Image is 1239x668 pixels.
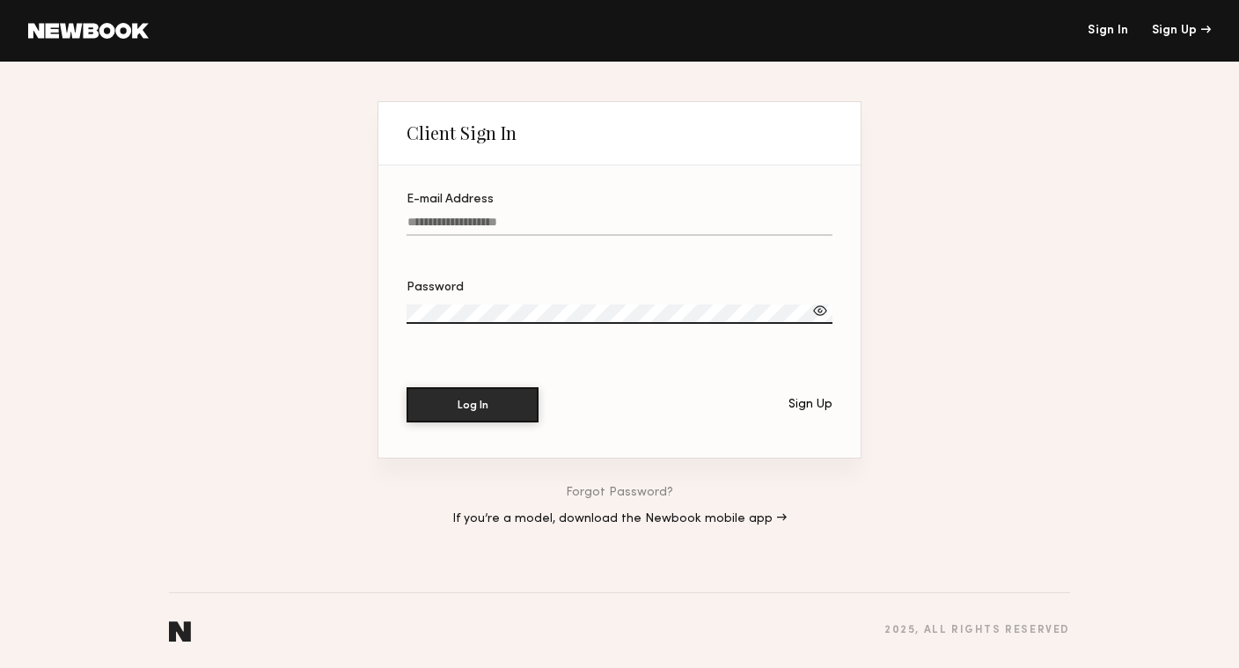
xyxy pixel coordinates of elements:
[884,625,1070,636] div: 2025 , all rights reserved
[407,387,539,422] button: Log In
[452,513,787,525] a: If you’re a model, download the Newbook mobile app →
[566,487,673,499] a: Forgot Password?
[407,216,832,236] input: E-mail Address
[1152,25,1211,37] div: Sign Up
[1088,25,1128,37] a: Sign In
[407,305,832,324] input: Password
[407,282,832,294] div: Password
[407,194,832,206] div: E-mail Address
[788,399,832,411] div: Sign Up
[407,122,517,143] div: Client Sign In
